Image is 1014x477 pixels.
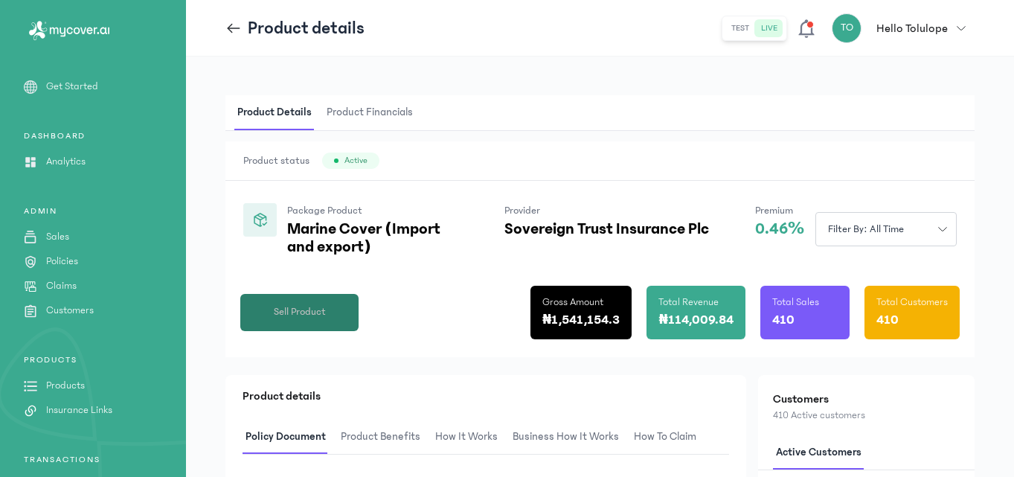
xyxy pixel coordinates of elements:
button: Sell Product [240,294,359,331]
p: Marine Cover (Import and export) [287,220,458,256]
p: Hello Tolulope [876,19,948,37]
span: Provider [504,205,540,217]
p: 410 Active customers [773,408,960,423]
p: 410 [772,310,795,330]
button: Product Details [234,95,324,130]
span: Product Details [234,95,315,130]
p: Product details [248,16,365,40]
span: Policy Document [243,420,329,455]
p: 0.46% [755,220,804,238]
span: Product status [243,153,309,168]
button: Product Financials [324,95,425,130]
button: Product Benefits [338,420,432,455]
p: Claims [46,278,77,294]
button: TOHello Tolulope [832,13,975,43]
button: Policy Document [243,420,338,455]
p: Products [46,378,85,394]
span: Sell Product [274,304,326,320]
p: Analytics [46,154,86,170]
span: How It Works [432,420,501,455]
p: Total Sales [772,295,838,310]
span: Product Benefits [338,420,423,455]
span: Active [344,155,368,167]
p: ₦114,009.84 [658,310,734,330]
p: Product details [243,387,729,405]
button: How It Works [432,420,510,455]
button: test [725,19,755,37]
p: Sales [46,229,69,245]
p: Gross Amount [542,295,620,310]
p: Policies [46,254,78,269]
span: Business How It Works [510,420,622,455]
p: Customers [46,303,94,318]
p: Total Revenue [658,295,734,310]
h2: Customers [773,390,960,408]
button: Active customers [773,435,873,470]
button: Filter by: all time [815,212,957,246]
p: Insurance Links [46,403,112,418]
button: Business How It Works [510,420,631,455]
p: ₦1,541,154.3 [542,310,620,330]
p: 410 [876,310,899,330]
p: Total Customers [876,295,948,310]
button: live [755,19,783,37]
p: Get Started [46,79,98,95]
span: Filter by: all time [819,222,913,237]
button: How to claim [631,420,708,455]
span: Product Financials [324,95,416,130]
span: Package Product [287,205,362,217]
div: TO [832,13,861,43]
p: Sovereign Trust Insurance Plc [504,220,709,238]
span: Active customers [773,435,864,470]
span: How to claim [631,420,699,455]
span: Premium [755,205,793,217]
